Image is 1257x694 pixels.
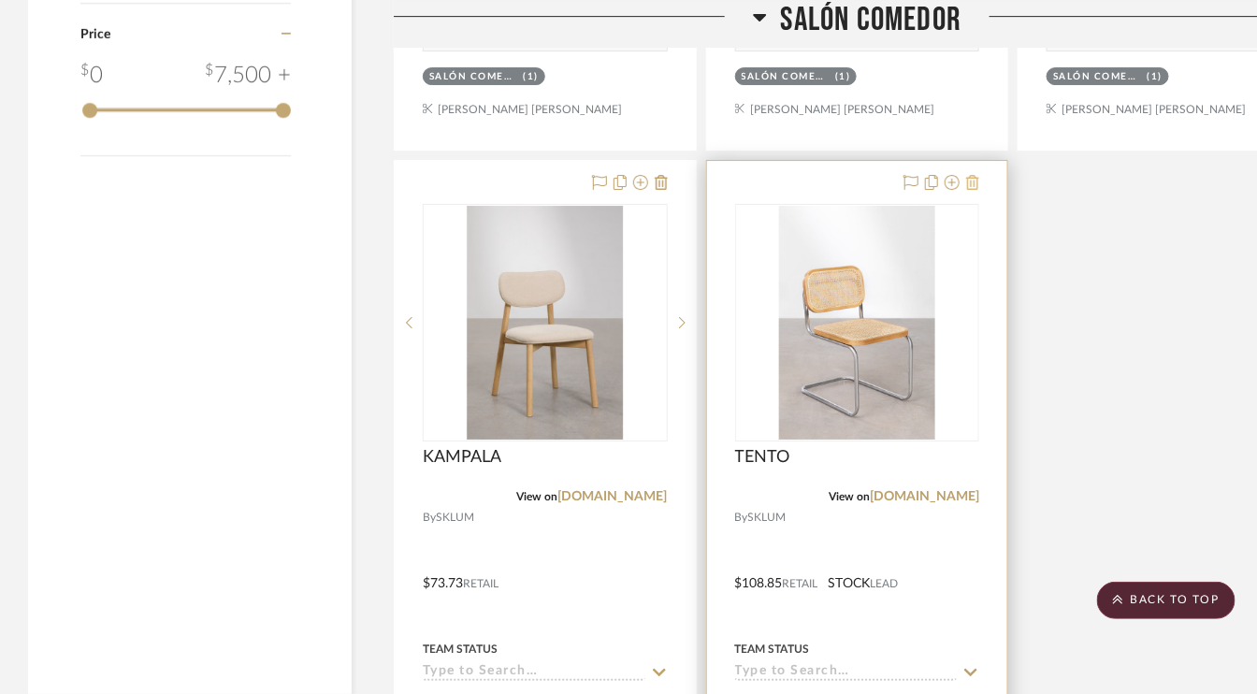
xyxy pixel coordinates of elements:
[517,491,558,502] span: View on
[1097,582,1235,619] scroll-to-top-button: BACK TO TOP
[735,664,958,682] input: Type to Search…
[468,206,623,440] img: KAMPALA
[829,491,870,502] span: View on
[735,509,748,527] span: By
[423,447,501,468] span: KAMPALA
[870,490,979,503] a: [DOMAIN_NAME]
[523,70,539,84] div: (1)
[429,70,518,84] div: SALÓN COMEDOR
[835,70,851,84] div: (1)
[742,70,831,84] div: SALÓN COMEDOR
[558,490,668,503] a: [DOMAIN_NAME]
[424,205,667,441] div: 0
[735,641,810,658] div: Team Status
[436,509,474,527] span: SKLUM
[205,59,291,93] div: 7,500 +
[1148,70,1163,84] div: (1)
[779,206,934,440] img: TENTO
[748,509,787,527] span: SKLUM
[423,664,645,682] input: Type to Search…
[423,509,436,527] span: By
[1053,70,1142,84] div: SALÓN COMEDOR
[735,447,790,468] span: TENTO
[80,28,110,41] span: Price
[80,59,103,93] div: 0
[423,641,498,658] div: Team Status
